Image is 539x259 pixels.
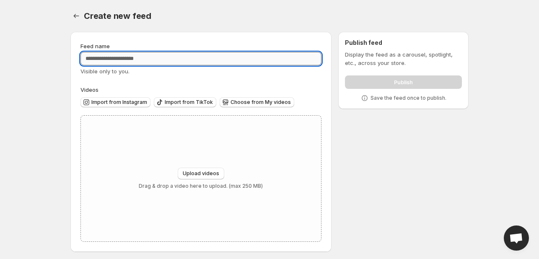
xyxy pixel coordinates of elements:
span: Import from TikTok [165,99,213,106]
button: Import from Instagram [80,97,150,107]
p: Save the feed once to publish. [371,95,446,101]
button: Upload videos [178,168,224,179]
button: Settings [70,10,82,22]
span: Choose from My videos [231,99,291,106]
p: Display the feed as a carousel, spotlight, etc., across your store. [345,50,462,67]
p: Drag & drop a video here to upload. (max 250 MB) [139,183,263,189]
span: Visible only to you. [80,68,130,75]
button: Import from TikTok [154,97,216,107]
span: Import from Instagram [91,99,147,106]
button: Choose from My videos [220,97,294,107]
span: Create new feed [84,11,151,21]
h2: Publish feed [345,39,462,47]
a: Open chat [504,225,529,251]
span: Upload videos [183,170,219,177]
span: Videos [80,86,98,93]
span: Feed name [80,43,110,49]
